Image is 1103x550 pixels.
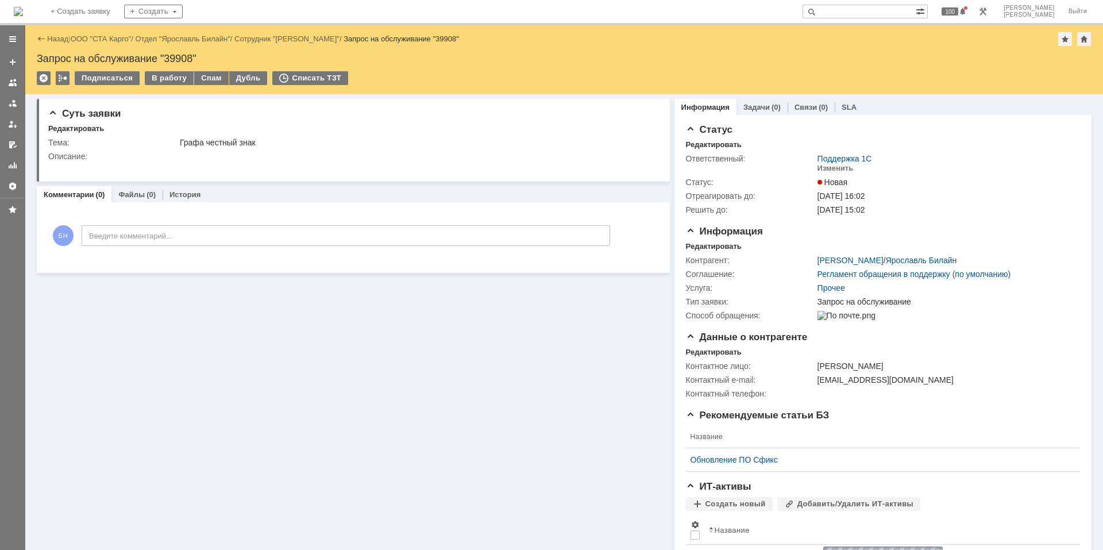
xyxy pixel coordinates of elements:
[817,311,876,320] img: По почте.png
[686,297,815,306] div: Тип заявки:
[772,103,781,111] div: (0)
[686,191,815,201] div: Отреагировать до:
[817,283,845,293] a: Прочее
[1004,11,1055,18] span: [PERSON_NAME]
[691,455,1066,464] a: Обновление ПО Сфикс
[681,103,730,111] a: Информация
[842,103,857,111] a: SLA
[68,34,70,43] div: |
[3,53,22,71] a: Создать заявку
[916,5,927,16] span: Расширенный поиск
[234,34,344,43] div: /
[146,190,156,199] div: (0)
[686,332,808,343] span: Данные о контрагенте
[886,256,957,265] a: Ярославль Билайн
[48,152,654,161] div: Описание:
[817,256,957,265] div: /
[819,103,828,111] div: (0)
[691,520,700,529] span: Настройки
[71,34,132,43] a: ООО "СТА Карго"
[686,283,815,293] div: Услуга:
[118,190,145,199] a: Файлы
[817,297,1074,306] div: Запрос на обслуживание
[686,375,815,384] div: Контактный e-mail:
[1058,32,1072,46] div: Добавить в избранное
[817,256,884,265] a: [PERSON_NAME]
[180,138,652,147] div: Графа честный знак
[136,34,230,43] a: Отдел "Ярославль Билайн"
[817,154,872,163] a: Поддержка 1С
[686,361,815,371] div: Контактное лицо:
[3,94,22,113] a: Заявки в моей ответственности
[817,270,1011,279] a: Регламент обращения в поддержку (по умолчанию)
[686,348,742,357] div: Редактировать
[37,71,51,85] div: Удалить
[686,124,732,135] span: Статус
[686,154,815,163] div: Ответственный:
[44,190,94,199] a: Комментарии
[48,138,178,147] div: Тема:
[817,191,865,201] span: [DATE] 16:02
[817,205,865,214] span: [DATE] 15:02
[976,5,990,18] a: Перейти в интерфейс администратора
[3,115,22,133] a: Мои заявки
[169,190,200,199] a: История
[817,178,848,187] span: Новая
[715,526,750,534] div: Название
[1004,5,1055,11] span: [PERSON_NAME]
[124,5,183,18] div: Создать
[48,124,104,133] div: Редактировать
[686,140,742,149] div: Редактировать
[1077,32,1091,46] div: Сделать домашней страницей
[53,225,74,246] span: БН
[743,103,770,111] a: Задачи
[686,410,830,421] span: Рекомендуемые статьи БЗ
[686,270,815,279] div: Соглашение:
[344,34,459,43] div: Запрос на обслуживание "39908"
[136,34,235,43] div: /
[48,108,121,119] span: Суть заявки
[3,156,22,175] a: Отчеты
[817,164,854,173] div: Изменить
[942,7,958,16] span: 100
[3,74,22,92] a: Заявки на командах
[686,426,1071,448] th: Название
[3,177,22,195] a: Настройки
[686,389,815,398] div: Контактный телефон:
[686,481,751,492] span: ИТ-активы
[96,190,105,199] div: (0)
[817,361,1074,371] div: [PERSON_NAME]
[686,242,742,251] div: Редактировать
[47,34,68,43] a: Назад
[795,103,817,111] a: Связи
[686,178,815,187] div: Статус:
[234,34,340,43] a: Сотрудник "[PERSON_NAME]"
[14,7,23,16] img: logo
[71,34,136,43] div: /
[686,311,815,320] div: Способ обращения:
[686,226,763,237] span: Информация
[686,205,815,214] div: Решить до:
[37,53,1092,64] div: Запрос на обслуживание "39908"
[817,375,1074,384] div: [EMAIL_ADDRESS][DOMAIN_NAME]
[704,516,1071,545] th: Название
[3,136,22,154] a: Мои согласования
[56,71,70,85] div: Работа с массовостью
[686,256,815,265] div: Контрагент:
[14,7,23,16] a: Перейти на домашнюю страницу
